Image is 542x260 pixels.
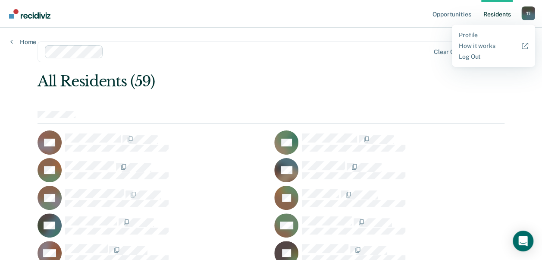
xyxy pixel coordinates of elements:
a: Log Out [459,53,528,60]
img: Recidiviz [9,9,50,19]
a: Profile [459,32,528,39]
div: Open Intercom Messenger [513,231,533,251]
div: All Residents (59) [38,73,411,90]
a: How it works [459,42,528,50]
button: Profile dropdown button [521,6,535,20]
div: Clear case managers [434,48,494,56]
div: T J [521,6,535,20]
a: Home [10,38,36,46]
